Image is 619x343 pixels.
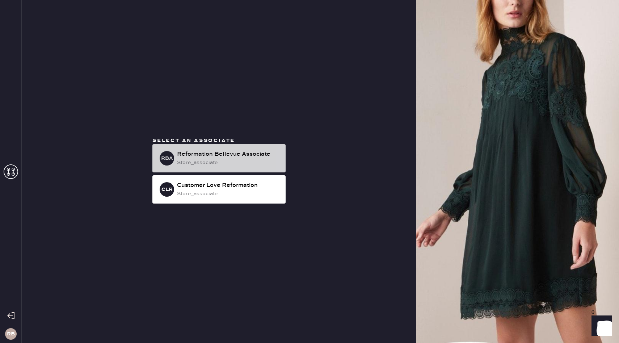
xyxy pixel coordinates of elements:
div: Customer Love Reformation [177,181,280,190]
h3: RB [7,331,15,336]
div: Reformation Bellevue Associate [177,150,280,159]
div: store_associate [177,159,280,167]
h3: RBA [161,156,173,161]
iframe: Front Chat [585,310,616,342]
h3: CLR [161,187,173,192]
div: store_associate [177,190,280,198]
span: Select an associate [152,137,235,144]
